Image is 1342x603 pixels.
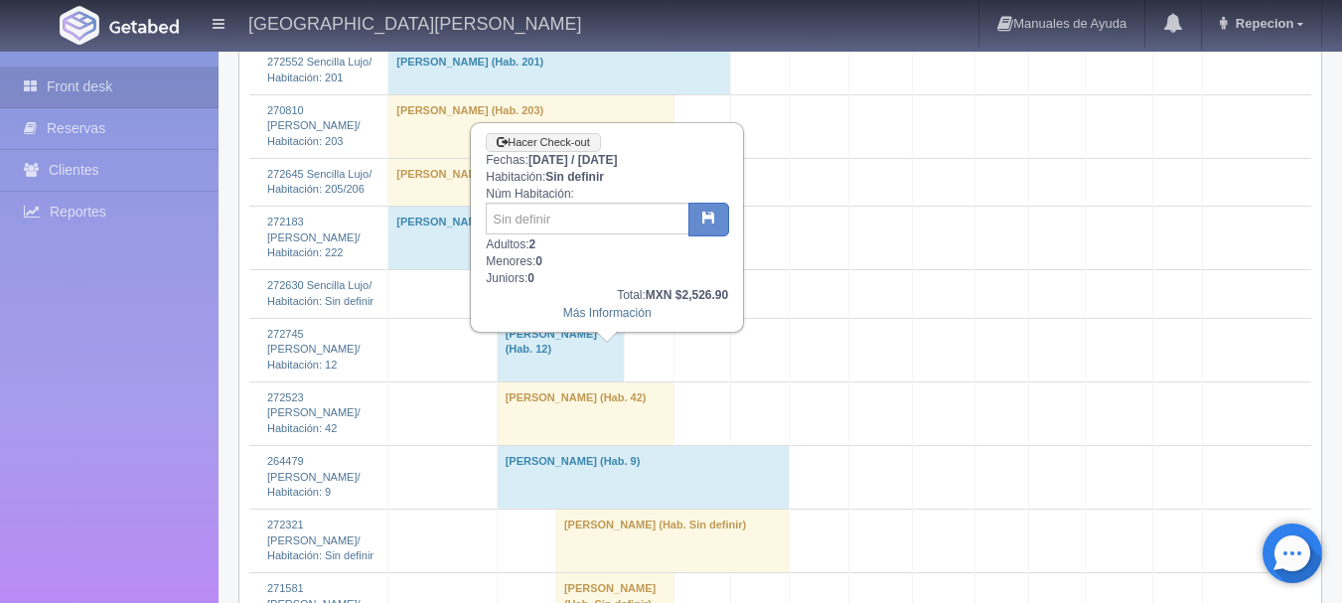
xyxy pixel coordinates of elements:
[267,168,372,196] a: 272645 Sencilla Lujo/Habitación: 205/206
[535,254,542,268] b: 0
[267,279,373,307] a: 272630 Sencilla Lujo/Habitación: Sin definir
[267,216,361,258] a: 272183 [PERSON_NAME]/Habitación: 222
[109,19,179,34] img: Getabed
[248,10,581,35] h4: [GEOGRAPHIC_DATA][PERSON_NAME]
[388,207,556,270] td: [PERSON_NAME] (Hab. 222)
[486,287,728,304] div: Total:
[555,509,789,572] td: [PERSON_NAME] (Hab. Sin definir)
[545,170,604,184] b: Sin definir
[388,94,673,158] td: [PERSON_NAME] (Hab. 203)
[528,153,618,167] b: [DATE] / [DATE]
[388,158,625,206] td: [PERSON_NAME] (Hab. 205/206)
[1231,16,1294,31] span: Repecion
[497,318,625,381] td: [PERSON_NAME] (Hab. 12)
[267,104,361,147] a: 270810 [PERSON_NAME]/Habitación: 203
[267,56,372,83] a: 272552 Sencilla Lujo/Habitación: 201
[267,519,373,561] a: 272321 [PERSON_NAME]/Habitación: Sin definir
[527,271,534,285] b: 0
[497,445,790,509] td: [PERSON_NAME] (Hab. 9)
[486,133,601,152] a: Hacer Check-out
[267,391,361,434] a: 272523 [PERSON_NAME]/Habitación: 42
[388,47,730,94] td: [PERSON_NAME] (Hab. 201)
[646,288,728,302] b: MXN $2,526.90
[563,306,652,320] a: Más Información
[267,455,361,498] a: 264479 [PERSON_NAME]/Habitación: 9
[60,6,99,45] img: Getabed
[267,328,361,371] a: 272745 [PERSON_NAME]/Habitación: 12
[472,124,742,330] div: Fechas: Habitación: Núm Habitación: Adultos: Menores: Juniors:
[529,237,536,251] b: 2
[486,203,689,234] input: Sin definir
[497,381,673,445] td: [PERSON_NAME] (Hab. 42)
